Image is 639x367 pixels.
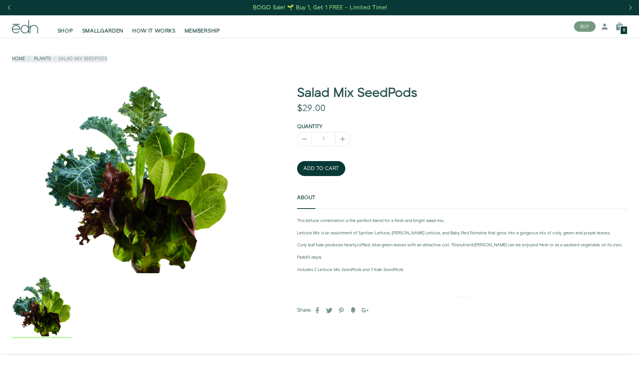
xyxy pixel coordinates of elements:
em: Includes 5 Lettuce Mix SeedPods and 5 Kale SeedPods. [297,267,404,273]
strong: Fast [297,255,305,260]
span: (45 days) [305,255,321,260]
a: Plants [34,56,51,62]
a: About [297,186,315,209]
span: 0 [623,28,625,33]
a: BOGO Sale! 🌱 Buy 1, Get 1 FREE – Limited Time! [253,2,388,13]
li: Salad Mix SeedPods [51,56,107,62]
p: This lettuce combination is the perfect blend for a fresh and bright salad mix. [297,218,627,224]
label: Share: [297,306,312,314]
a: SHOP [53,18,78,35]
a: MEMBERSHIP [180,18,225,35]
div: 1 / 1 [12,86,261,273]
nav: breadcrumbs [12,56,107,62]
a: HOW IT WORKS [128,18,180,35]
span: SHOP [58,27,73,35]
span: Lettuce Mix is an assortment of Spritzer Lettuce, [PERSON_NAME] Lettuce, and Baby Red Romaine tha... [297,230,611,236]
iframe: Opens a widget where you can find more information [581,345,632,363]
span: MEMBERSHIP [185,27,220,35]
div: BOGO Sale! 🌱 Buy 1, Get 1 FREE – Limited Time! [253,4,387,12]
span: $29.00 [297,102,325,115]
button: BUY [574,21,596,32]
h1: Salad Mix SeedPods [297,86,627,100]
span: Curly leaf kale produces hearty, ruffled, blue-green leaves with an attractive curl. This nutrien... [297,242,623,248]
div: 1 / 1 [12,277,71,338]
span: SMALLGARDEN [82,27,124,35]
span: HOW IT WORKS [132,27,175,35]
a: Home [12,56,25,62]
button: ADD TO CART [297,161,345,176]
a: SMALLGARDEN [78,18,128,35]
div: About [297,218,627,273]
label: Quantity [297,123,322,130]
